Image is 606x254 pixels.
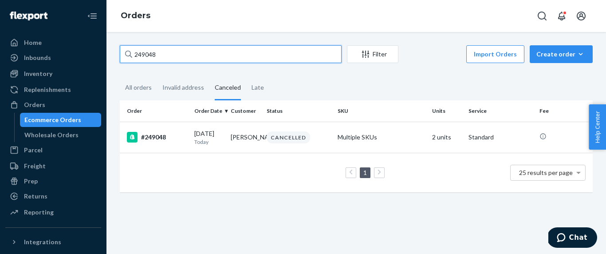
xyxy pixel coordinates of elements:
[5,143,101,157] a: Parcel
[24,131,79,139] div: Wholesale Orders
[24,208,54,217] div: Reporting
[263,100,334,122] th: Status
[24,38,42,47] div: Home
[5,83,101,97] a: Replenishments
[215,76,241,100] div: Canceled
[162,76,204,99] div: Invalid address
[20,113,102,127] a: Ecommerce Orders
[24,192,47,201] div: Returns
[20,128,102,142] a: Wholesale Orders
[24,100,45,109] div: Orders
[127,132,187,143] div: #249048
[5,159,101,173] a: Freight
[24,69,52,78] div: Inventory
[5,189,101,203] a: Returns
[5,98,101,112] a: Orders
[334,100,429,122] th: SKU
[24,146,43,155] div: Parcel
[120,100,191,122] th: Order
[24,177,38,186] div: Prep
[572,7,590,25] button: Open account menu
[465,100,536,122] th: Service
[589,104,606,150] button: Help Center
[194,129,224,146] div: [DATE]
[466,45,524,63] button: Import Orders
[252,76,264,99] div: Late
[429,100,465,122] th: Units
[121,11,150,20] a: Orders
[347,50,398,59] div: Filter
[362,169,369,176] a: Page 1 is your current page
[536,100,593,122] th: Fee
[429,122,465,153] td: 2 units
[5,67,101,81] a: Inventory
[5,174,101,188] a: Prep
[120,45,342,63] input: Search orders
[5,235,101,249] button: Integrations
[5,36,101,50] a: Home
[24,85,71,94] div: Replenishments
[334,122,429,153] td: Multiple SKUs
[24,115,81,124] div: Ecommerce Orders
[530,45,593,63] button: Create order
[5,205,101,219] a: Reporting
[191,100,227,122] th: Order Date
[533,7,551,25] button: Open Search Box
[347,45,398,63] button: Filter
[5,51,101,65] a: Inbounds
[553,7,571,25] button: Open notifications
[548,227,597,250] iframe: Opens a widget where you can chat to one of our agents
[194,138,224,146] p: Today
[114,3,157,29] ol: breadcrumbs
[468,133,532,142] p: Standard
[24,53,51,62] div: Inbounds
[24,238,61,246] div: Integrations
[83,7,101,25] button: Close Navigation
[231,107,260,115] div: Customer
[267,131,310,143] div: CANCELLED
[24,162,46,171] div: Freight
[227,122,264,153] td: [PERSON_NAME]
[125,76,152,99] div: All orders
[536,50,586,59] div: Create order
[519,169,573,176] span: 25 results per page
[10,12,47,20] img: Flexport logo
